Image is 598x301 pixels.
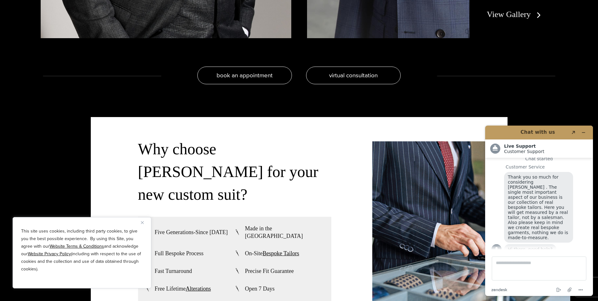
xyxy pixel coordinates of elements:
a: Website Privacy Policy [28,251,71,257]
h3: Why choose [PERSON_NAME] for your new custom suit? [138,138,331,206]
a: Bespoke Tailors [263,250,299,257]
a: View Gallery [487,10,543,19]
iframe: Find more information here [480,121,598,301]
button: Close [141,219,148,226]
span: Fast Turnaround [155,267,192,275]
a: Website Terms & Conditions [49,243,104,250]
a: Alterations [186,286,211,292]
img: Close [141,221,144,224]
span: Free Lifetime [155,285,211,292]
span: Five Generations-Since [DATE] [155,228,228,236]
p: This site uses cookies, including third party cookies, to give you the best possible experience. ... [21,227,143,273]
span: Made in the [GEOGRAPHIC_DATA] [245,225,325,240]
span: Precise Fit Guarantee [245,267,294,275]
span: virtual consultation [329,71,378,80]
a: virtual consultation [306,67,401,84]
span: Open 7 Days [245,285,275,292]
span: Chat [14,4,27,10]
span: On-Site [245,250,299,257]
a: book an appointment [197,67,292,84]
span: Full Bespoke Process [155,250,204,257]
span: book an appointment [217,71,273,80]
